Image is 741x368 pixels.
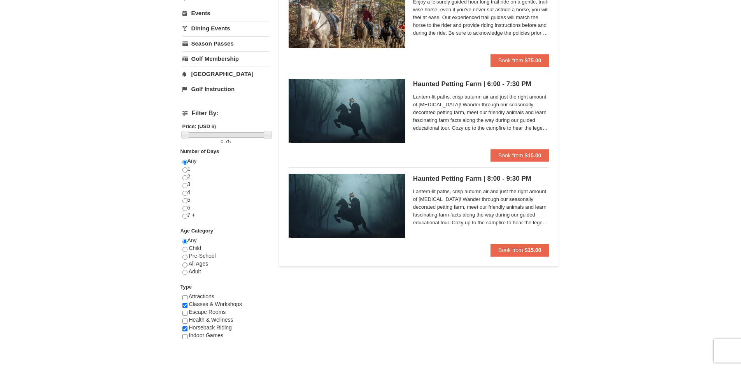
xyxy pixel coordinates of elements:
[189,253,215,259] span: Pre-School
[413,175,549,183] h5: Haunted Petting Farm | 8:00 - 9:30 PM
[289,79,405,143] img: 21584748-82-4788bf0f.jpg
[182,82,269,96] a: Golf Instruction
[182,157,269,227] div: Any 1 2 3 4 5 6 7 +
[413,80,549,88] h5: Haunted Petting Farm | 6:00 - 7:30 PM
[182,51,269,66] a: Golf Membership
[182,138,269,146] label: -
[189,317,233,323] span: Health & Wellness
[182,21,269,35] a: Dining Events
[182,67,269,81] a: [GEOGRAPHIC_DATA]
[180,284,192,290] strong: Type
[180,148,219,154] strong: Number of Days
[498,152,523,158] span: Book from
[525,247,541,253] strong: $15.00
[525,152,541,158] strong: $15.00
[490,244,549,256] button: Book from $15.00
[189,261,208,267] span: All Ages
[180,228,214,234] strong: Age Category
[189,245,201,251] span: Child
[182,123,216,129] strong: Price: (USD $)
[525,57,541,63] strong: $75.00
[490,54,549,67] button: Book from $75.00
[413,93,549,132] span: Lantern-lit paths, crisp autumn air and just the right amount of [MEDICAL_DATA]! Wander through o...
[225,139,231,144] span: 75
[498,57,523,63] span: Book from
[289,174,405,238] img: 21584748-83-65ea4c54.jpg
[221,139,223,144] span: 0
[182,6,269,20] a: Events
[189,309,226,315] span: Escape Rooms
[189,268,201,275] span: Adult
[189,324,232,331] span: Horseback Riding
[498,247,523,253] span: Book from
[189,332,223,338] span: Indoor Games
[182,237,269,283] div: Any
[182,110,269,117] h4: Filter By:
[182,36,269,51] a: Season Passes
[189,293,214,299] span: Attractions
[189,301,242,307] span: Classes & Workshops
[413,188,549,227] span: Lantern-lit paths, crisp autumn air and just the right amount of [MEDICAL_DATA]! Wander through o...
[490,149,549,162] button: Book from $15.00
